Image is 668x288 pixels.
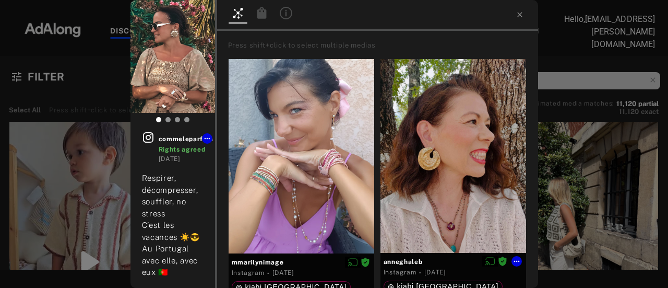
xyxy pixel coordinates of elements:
span: · [267,269,270,278]
div: Press shift+click to select multiple medias [228,40,534,51]
span: Rights agreed [498,258,507,265]
span: mmarilynimage [232,258,371,267]
span: Rights agreed [361,258,370,266]
span: anneghaleb [384,257,523,267]
div: Instagram [232,268,265,278]
span: Rights agreed [159,146,206,153]
div: Instagram [384,268,416,277]
time: 2025-07-24T08:36:37.000Z [424,269,446,276]
iframe: Chat Widget [616,238,668,288]
span: commeleparfum [159,134,213,144]
button: Disable diffusion on this media [345,257,361,268]
span: · [419,269,422,277]
time: 2025-08-11T10:04:46.000Z [159,155,181,163]
button: Disable diffusion on this media [482,256,498,267]
div: Widget de chat [616,238,668,288]
time: 2025-08-09T12:36:40.000Z [272,269,294,277]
